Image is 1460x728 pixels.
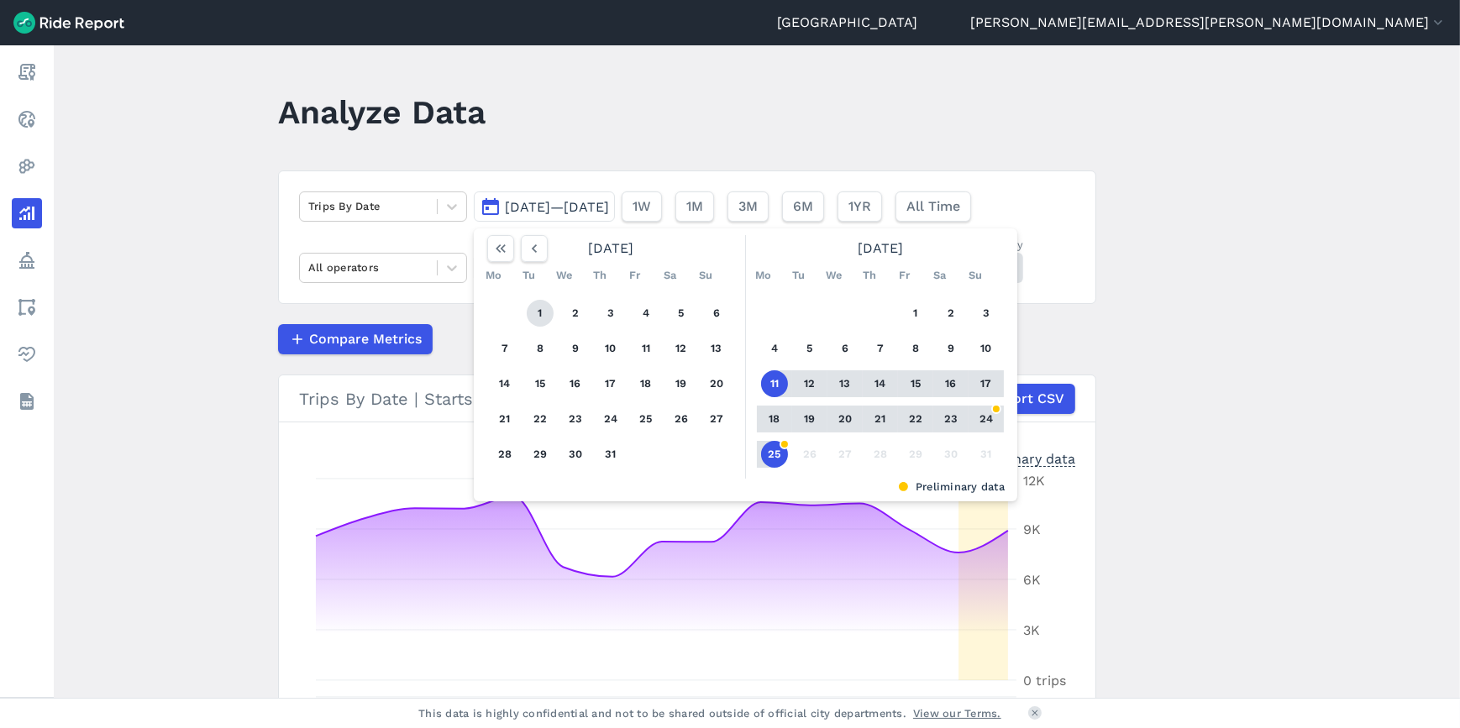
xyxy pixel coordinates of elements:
[481,235,741,262] div: [DATE]
[867,441,894,468] button: 28
[782,191,824,222] button: 6M
[777,13,917,33] a: [GEOGRAPHIC_DATA]
[821,262,848,289] div: We
[278,324,433,354] button: Compare Metrics
[527,335,554,362] button: 8
[1023,572,1041,588] tspan: 6K
[657,262,684,289] div: Sa
[937,370,964,397] button: 16
[796,335,823,362] button: 5
[796,406,823,432] button: 19
[703,370,730,397] button: 20
[562,370,589,397] button: 16
[793,196,813,217] span: 6M
[989,389,1064,409] span: Export CSV
[937,300,964,327] button: 2
[622,191,662,222] button: 1W
[973,300,1000,327] button: 3
[832,335,859,362] button: 6
[622,262,649,289] div: Fr
[895,191,971,222] button: All Time
[562,406,589,432] button: 23
[597,335,624,362] button: 10
[1023,473,1045,489] tspan: 12K
[675,191,714,222] button: 1M
[12,151,42,181] a: Heatmaps
[1023,521,1041,537] tspan: 9K
[633,300,659,327] button: 4
[703,300,730,327] button: 6
[309,329,422,349] span: Compare Metrics
[761,406,788,432] button: 18
[902,441,929,468] button: 29
[750,235,1011,262] div: [DATE]
[937,441,964,468] button: 30
[703,335,730,362] button: 13
[727,191,769,222] button: 3M
[973,406,1000,432] button: 24
[937,335,964,362] button: 9
[12,198,42,228] a: Analyze
[848,196,871,217] span: 1YR
[832,370,859,397] button: 13
[505,199,609,215] span: [DATE]—[DATE]
[12,57,42,87] a: Report
[761,335,788,362] button: 4
[962,262,989,289] div: Su
[12,245,42,275] a: Policy
[1023,622,1040,638] tspan: 3K
[785,262,812,289] div: Tu
[973,370,1000,397] button: 17
[703,406,730,432] button: 27
[761,441,788,468] button: 25
[796,370,823,397] button: 12
[902,335,929,362] button: 8
[491,406,518,432] button: 21
[867,370,894,397] button: 14
[516,262,543,289] div: Tu
[633,370,659,397] button: 18
[668,335,695,362] button: 12
[796,441,823,468] button: 26
[13,12,124,34] img: Ride Report
[937,406,964,432] button: 23
[970,13,1447,33] button: [PERSON_NAME][EMAIL_ADDRESS][PERSON_NAME][DOMAIN_NAME]
[891,262,918,289] div: Fr
[668,370,695,397] button: 19
[586,262,613,289] div: Th
[12,339,42,369] a: Health
[838,191,882,222] button: 1YR
[867,406,894,432] button: 21
[551,262,578,289] div: We
[278,89,486,135] h1: Analyze Data
[562,300,589,327] button: 2
[867,335,894,362] button: 7
[597,441,624,468] button: 31
[299,384,1075,414] div: Trips By Date | Starts
[491,441,518,468] button: 28
[491,335,518,362] button: 7
[692,262,719,289] div: Su
[1023,673,1066,689] tspan: 0 trips
[12,104,42,134] a: Realtime
[927,262,953,289] div: Sa
[527,406,554,432] button: 22
[973,441,1000,468] button: 31
[750,262,777,289] div: Mo
[633,406,659,432] button: 25
[597,370,624,397] button: 17
[12,386,42,416] a: Datasets
[668,406,695,432] button: 26
[856,262,883,289] div: Th
[597,406,624,432] button: 24
[738,196,758,217] span: 3M
[597,300,624,327] button: 3
[527,370,554,397] button: 15
[968,449,1075,467] div: Preliminary data
[832,441,859,468] button: 27
[913,705,1001,721] a: View our Terms.
[481,262,507,289] div: Mo
[527,300,554,327] button: 1
[686,196,703,217] span: 1M
[902,370,929,397] button: 15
